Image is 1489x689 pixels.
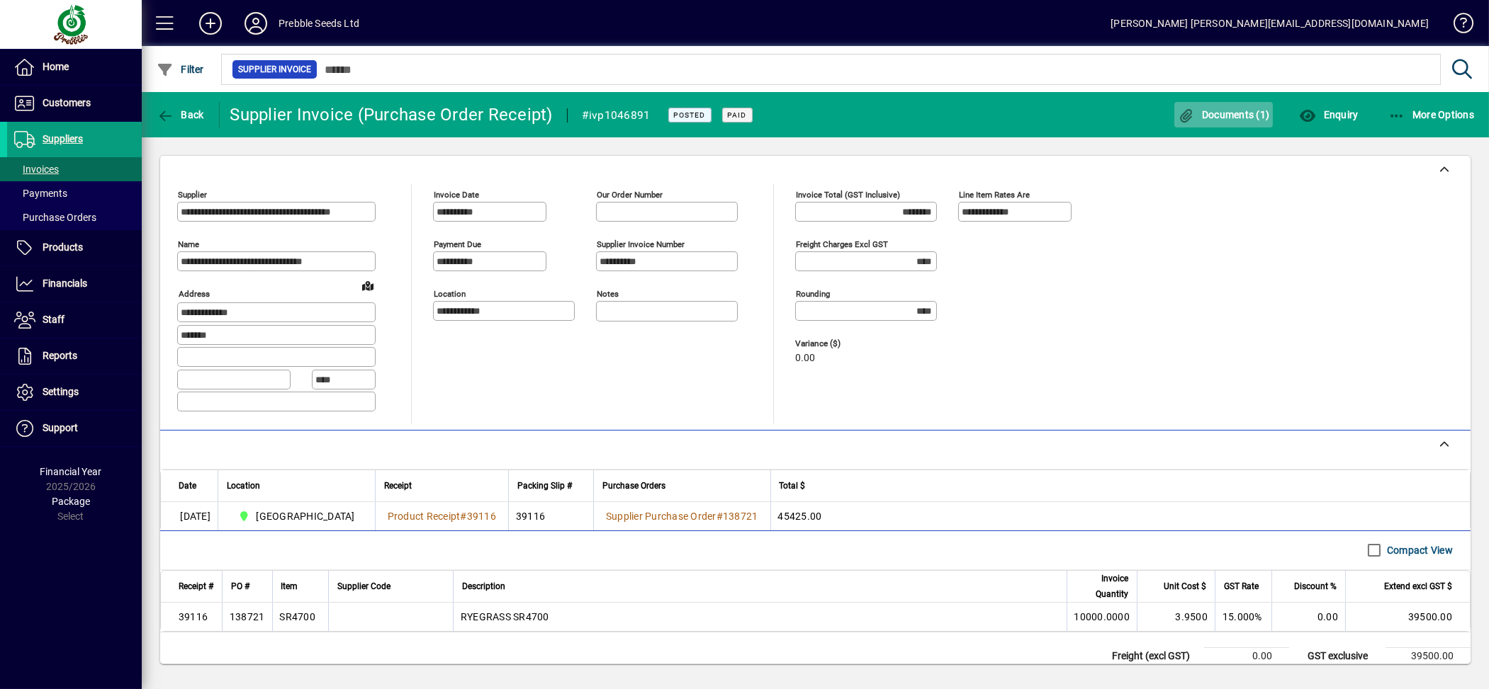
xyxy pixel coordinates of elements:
span: 138721 [723,511,758,522]
td: RYEGRASS SR4700 [453,603,1067,631]
span: Receipt # [179,579,213,594]
span: Extend excl GST $ [1384,579,1452,594]
span: CHRISTCHURCH [232,508,361,525]
a: Product Receipt#39116 [383,508,501,524]
button: Enquiry [1296,102,1361,127]
span: Payments [14,188,67,199]
span: Filter [157,64,204,75]
span: Discount % [1294,579,1337,594]
td: 45425.00 [770,502,1471,530]
a: Invoices [7,157,142,181]
span: [GEOGRAPHIC_DATA] [257,509,355,523]
mat-label: Freight charges excl GST [796,239,888,249]
span: Reports [43,350,77,361]
a: Supplier Purchase Order#138721 [601,508,763,524]
a: Financials [7,266,142,302]
button: More Options [1385,102,1478,127]
span: Products [43,241,83,253]
span: 39116 [467,511,496,522]
span: Invoice Quantity [1076,571,1129,602]
button: Documents (1) [1174,102,1274,127]
span: Support [43,422,78,433]
span: Home [43,61,69,72]
mat-label: Rounding [796,289,830,299]
td: 39116 [161,603,222,631]
div: Receipt [384,478,500,494]
a: Settings [7,375,142,410]
span: Documents (1) [1178,109,1270,120]
span: Packing Slip # [517,478,572,494]
td: 39500.00 [1345,603,1470,631]
a: Purchase Orders [7,205,142,229]
span: Location [227,478,260,494]
a: Customers [7,86,142,121]
span: Purchase Orders [14,212,96,223]
div: Date [179,478,209,494]
span: Supplier Purchase Order [606,511,717,522]
mat-label: Line item rates are [959,190,1030,200]
span: # [461,511,467,522]
span: GST Rate [1224,579,1259,594]
div: #ivp1046891 [582,104,651,127]
span: Paid [728,110,747,120]
span: Supplier Invoice [238,62,311,76]
span: Item [281,579,298,594]
td: 138721 [222,603,272,631]
span: Invoices [14,164,59,175]
span: Total $ [780,478,806,494]
span: # [717,511,723,522]
a: Products [7,230,142,266]
span: Suppliers [43,133,83,144]
td: GST exclusive [1300,647,1386,664]
span: Staff [43,314,64,325]
mat-label: Invoice date [434,190,479,200]
span: [DATE] [181,509,211,523]
span: Posted [674,110,706,120]
span: Financials [43,278,87,289]
mat-label: Payment due [434,239,481,249]
a: Support [7,411,142,446]
a: Staff [7,302,142,338]
a: Knowledge Base [1443,3,1471,49]
td: 15.000% [1215,603,1271,631]
span: Settings [43,386,79,397]
span: Package [52,496,90,507]
div: Total $ [780,478,1453,494]
td: 0.00 [1271,603,1345,631]
span: Receipt [384,478,412,494]
mat-label: Name [178,239,199,249]
a: Payments [7,181,142,205]
app-page-header-button: Back [142,102,220,127]
span: Enquiry [1299,109,1358,120]
mat-label: Location [434,289,466,299]
td: 39500.00 [1386,647,1471,664]
td: 3.9500 [1137,603,1215,631]
span: Financial Year [40,466,102,477]
mat-label: Supplier invoice number [597,239,685,249]
span: Date [179,478,196,494]
div: Packing Slip # [517,478,585,494]
mat-label: Supplier [178,190,207,200]
span: Customers [43,97,91,108]
button: Filter [153,57,208,82]
span: 0.00 [795,353,815,364]
span: Product Receipt [388,511,461,522]
span: More Options [1388,109,1475,120]
td: 0.00 [1204,647,1289,664]
mat-label: Invoice Total (GST inclusive) [796,190,900,200]
button: Back [153,102,208,127]
div: [PERSON_NAME] [PERSON_NAME][EMAIL_ADDRESS][DOMAIN_NAME] [1111,12,1429,35]
div: SR4700 [280,610,316,624]
td: 10000.0000 [1067,603,1137,631]
span: Variance ($) [795,339,880,348]
button: Profile [233,11,279,36]
label: Compact View [1384,543,1453,557]
span: Description [462,579,505,594]
td: Freight (excl GST) [1105,647,1204,664]
span: PO # [231,579,249,594]
button: Add [188,11,233,36]
span: Back [157,109,204,120]
span: Purchase Orders [602,478,665,494]
a: Reports [7,338,142,374]
div: Prebble Seeds Ltd [279,12,359,35]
